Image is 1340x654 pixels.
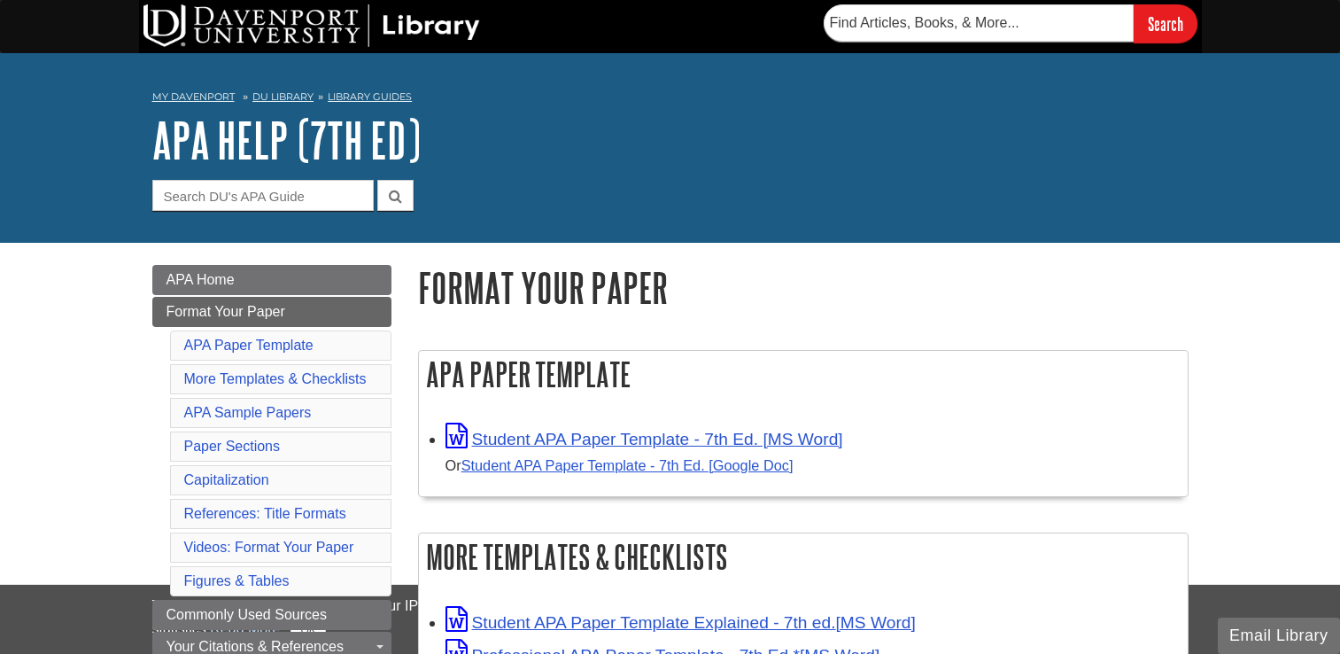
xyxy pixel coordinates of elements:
a: References: Title Formats [184,506,346,521]
span: Commonly Used Sources [167,607,327,622]
a: Figures & Tables [184,573,290,588]
img: DU Library [143,4,480,47]
form: Searches DU Library's articles, books, and more [824,4,1197,43]
a: APA Home [152,265,391,295]
input: Search DU's APA Guide [152,180,374,211]
a: More Templates & Checklists [184,371,367,386]
button: Email Library [1218,618,1340,654]
a: My Davenport [152,90,235,105]
span: Format Your Paper [167,304,285,319]
a: Format Your Paper [152,297,391,327]
span: Your Citations & References [167,639,344,654]
h2: More Templates & Checklists [419,533,1188,580]
a: Library Guides [328,90,412,103]
a: Link opens in new window [445,613,916,632]
nav: breadcrumb [152,85,1189,113]
a: Student APA Paper Template - 7th Ed. [Google Doc] [461,457,794,473]
a: Paper Sections [184,439,281,454]
a: APA Help (7th Ed) [152,113,421,167]
h1: Format Your Paper [418,265,1189,310]
a: Commonly Used Sources [152,600,391,630]
span: APA Home [167,272,235,287]
input: Find Articles, Books, & More... [824,4,1134,42]
a: APA Sample Papers [184,405,312,420]
a: Link opens in new window [445,430,843,448]
input: Search [1134,4,1197,43]
a: APA Paper Template [184,338,314,353]
a: Videos: Format Your Paper [184,540,354,555]
a: DU Library [252,90,314,103]
h2: APA Paper Template [419,351,1188,398]
a: Capitalization [184,472,269,487]
small: Or [445,457,794,473]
